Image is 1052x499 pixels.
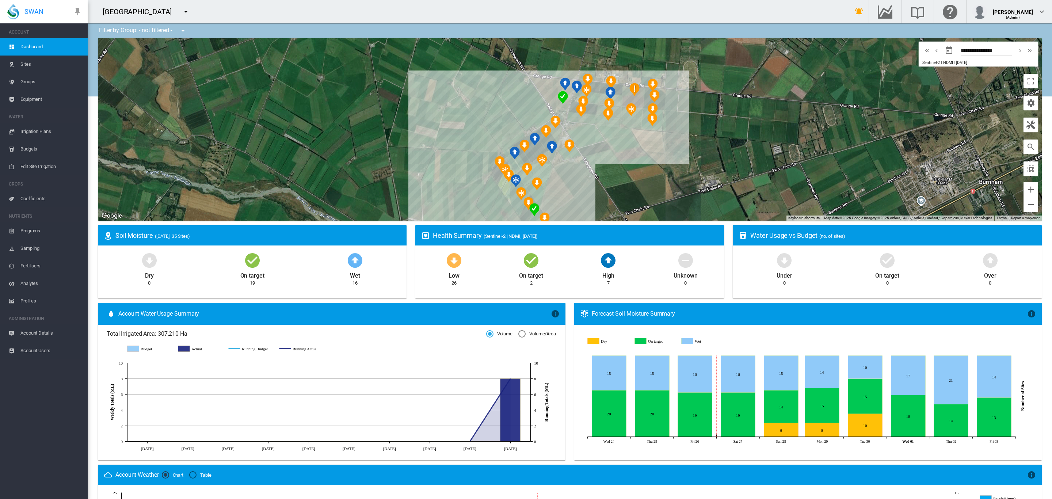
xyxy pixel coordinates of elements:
div: NDMI: Pankhurst X [530,133,540,146]
div: [PERSON_NAME] [993,5,1033,13]
md-icon: icon-information [1027,309,1036,318]
span: (Sentinel-2 | NDMI, [DATE]) [484,233,538,239]
button: icon-magnify [1024,140,1038,154]
circle: Running Actual 12 Sept 0 [428,440,431,443]
md-icon: icon-checkbox-marked-circle [244,251,261,269]
tspan: Sat 27 [733,439,742,443]
span: Profiles [20,292,82,310]
div: [GEOGRAPHIC_DATA] [103,7,178,17]
g: Wet Oct 02, 2025 21 [934,356,968,404]
button: icon-chevron-right [1015,46,1025,55]
div: NDMI: Pankhurst Z [537,154,547,167]
div: NDMI: Pankhurst L [583,73,593,87]
g: Wet Oct 03, 2025 14 [977,356,1011,398]
g: On target Oct 01, 2025 18 [891,395,925,437]
md-icon: icon-map-marker-radius [104,231,113,240]
span: Irrigation Plans [20,123,82,140]
button: md-calendar [942,43,956,58]
div: NDMI: Pankhurst Horse [572,80,582,94]
tspan: Number of Sites [1020,381,1025,411]
div: NDMI: Pankhurst G [605,87,615,100]
div: NDMI: Pankhurst B1 [647,113,657,126]
div: NDMI: Pankhurst B2 [648,103,658,116]
span: (no. of sites) [819,233,845,239]
div: 16 [352,280,358,286]
g: Running Budget [228,346,272,352]
g: On target Oct 02, 2025 14 [934,404,968,437]
circle: Running Actual 8 Aug 0 [226,440,229,443]
g: On target Sep 27, 2025 19 [721,393,755,437]
tspan: Running Totals (ML) [544,383,549,422]
button: icon-menu-down [176,23,190,38]
button: Zoom in [1024,182,1038,197]
span: Analytes [20,275,82,292]
tspan: Fri 03 [990,439,998,443]
tspan: [DATE] [262,446,275,451]
div: Dry [145,269,154,280]
div: NDMI: Pankhurst LL [532,177,542,190]
span: Sampling [20,240,82,257]
div: On target [519,269,543,280]
md-icon: Search the knowledge base [909,7,926,16]
md-icon: icon-arrow-up-bold-circle [982,251,999,269]
tspan: 10 [119,361,123,365]
g: Wet [681,338,723,345]
tspan: 15 [954,491,958,495]
div: High [602,269,614,280]
img: profile.jpg [972,4,987,19]
div: NDMI: Pankhurst P [576,104,586,117]
tspan: [DATE] [141,446,154,451]
tspan: [DATE] [383,446,396,451]
md-radio-button: Chart [162,472,184,479]
span: Account Details [20,324,82,342]
img: SWAN-Landscape-Logo-Colour-drop.png [7,4,19,19]
g: Wet Sep 24, 2025 15 [592,356,626,391]
div: NDMI: Pankhurst BB2 [504,169,514,182]
div: NDMI: Pamkhurst BB1 [500,164,510,177]
span: Map data ©2025 Google Imagery ©2025 Airbus, CNES / Airbus, Landsat / Copernicus, Maxar Technologies [824,216,992,220]
g: Dry Sep 29, 2025 6 [805,423,839,437]
div: Account Weather [115,471,159,479]
tspan: Mon 29 [816,439,828,443]
g: Budget [127,346,171,352]
tspan: Wed 01 [902,439,914,443]
md-icon: icon-bell-ring [855,7,864,16]
md-icon: icon-weather-cloudy [104,471,113,479]
span: CROPS [9,178,82,190]
div: NDMI: Pankhurst Hay [547,141,557,154]
md-icon: icon-thermometer-lines [580,309,589,318]
div: NDMI: Pankhurst Y [519,140,530,153]
tspan: 25 [113,491,117,495]
g: On target Oct 03, 2025 13 [977,398,1011,437]
md-icon: icon-checkbox-marked-circle [878,251,896,269]
span: Groups [20,73,82,91]
g: Actual [178,346,221,352]
g: Dry Sep 28, 2025 6 [764,423,798,437]
div: 0 [148,280,150,286]
button: icon-chevron-double-left [922,46,932,55]
g: Wet Sep 25, 2025 15 [635,356,669,391]
div: NDMI: Pankhurst A1 [648,79,658,92]
g: Wet Oct 01, 2025 17 [891,356,925,395]
button: icon-chevron-left [932,46,941,55]
circle: Running Actual 26 Sept 8.01 [509,377,512,380]
tspan: 8 [121,377,123,381]
tspan: 2 [121,424,123,428]
tspan: 6 [121,392,123,397]
g: Wet Sep 30, 2025 10 [848,356,882,379]
g: On target Sep 25, 2025 20 [635,391,669,437]
circle: Running Actual 29 Aug 0 [347,440,350,443]
div: 26 [451,280,457,286]
span: ACCOUNT [9,26,82,38]
div: Filter by Group: - not filtered - [94,23,193,38]
div: NDMI: Pankhurst HH [541,125,551,138]
div: 2 [530,280,533,286]
md-icon: icon-information [1027,471,1036,479]
div: 0 [783,280,786,286]
g: On target Sep 28, 2025 14 [764,391,798,423]
md-radio-button: Volume/Area [518,331,556,338]
md-icon: icon-pin [73,7,82,16]
div: NDMI: Pankhurst R [560,77,570,91]
div: NDMI: Pankhurst QQ [529,203,540,216]
md-icon: Click here for help [941,7,959,16]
